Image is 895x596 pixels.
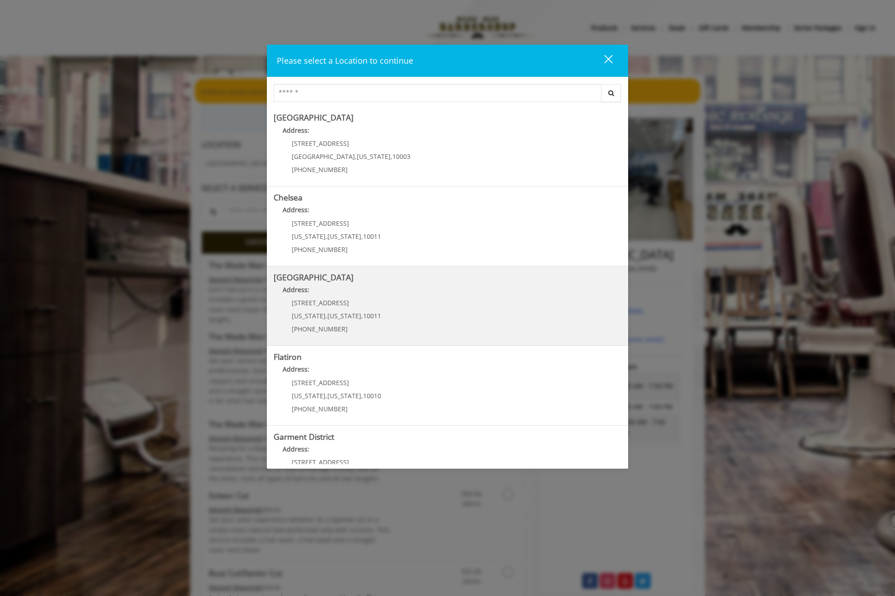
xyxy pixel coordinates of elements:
[292,152,355,161] span: [GEOGRAPHIC_DATA]
[274,112,354,123] b: [GEOGRAPHIC_DATA]
[292,325,348,333] span: [PHONE_NUMBER]
[326,391,327,400] span: ,
[327,312,361,320] span: [US_STATE]
[292,232,326,241] span: [US_STATE]
[292,458,349,466] span: [STREET_ADDRESS]
[292,219,349,228] span: [STREET_ADDRESS]
[292,378,349,387] span: [STREET_ADDRESS]
[274,84,601,102] input: Search Center
[274,431,334,442] b: Garment District
[326,232,327,241] span: ,
[361,391,363,400] span: ,
[363,312,381,320] span: 10011
[361,232,363,241] span: ,
[283,365,309,373] b: Address:
[327,232,361,241] span: [US_STATE]
[357,152,391,161] span: [US_STATE]
[292,165,348,174] span: [PHONE_NUMBER]
[292,391,326,400] span: [US_STATE]
[363,232,381,241] span: 10011
[274,272,354,283] b: [GEOGRAPHIC_DATA]
[326,312,327,320] span: ,
[392,152,410,161] span: 10003
[363,391,381,400] span: 10010
[283,285,309,294] b: Address:
[292,298,349,307] span: [STREET_ADDRESS]
[292,405,348,413] span: [PHONE_NUMBER]
[606,90,616,96] i: Search button
[361,312,363,320] span: ,
[274,192,303,203] b: Chelsea
[355,152,357,161] span: ,
[391,152,392,161] span: ,
[283,205,309,214] b: Address:
[283,445,309,453] b: Address:
[283,126,309,135] b: Address:
[277,55,413,66] span: Please select a Location to continue
[292,312,326,320] span: [US_STATE]
[274,351,302,362] b: Flatiron
[594,54,612,68] div: close dialog
[292,139,349,148] span: [STREET_ADDRESS]
[292,245,348,254] span: [PHONE_NUMBER]
[327,391,361,400] span: [US_STATE]
[274,84,621,107] div: Center Select
[587,51,618,70] button: close dialog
